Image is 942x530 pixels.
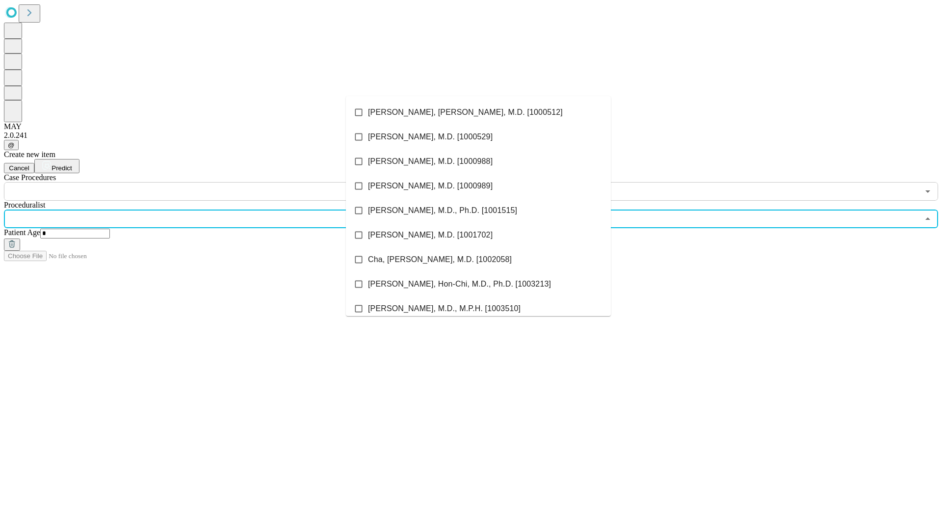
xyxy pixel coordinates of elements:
[368,303,521,315] span: [PERSON_NAME], M.D., M.P.H. [1003510]
[4,201,45,209] span: Proceduralist
[368,156,493,167] span: [PERSON_NAME], M.D. [1000988]
[9,164,29,172] span: Cancel
[4,122,938,131] div: MAY
[34,159,79,173] button: Predict
[368,131,493,143] span: [PERSON_NAME], M.D. [1000529]
[4,173,56,182] span: Scheduled Procedure
[368,254,512,265] span: Cha, [PERSON_NAME], M.D. [1002058]
[921,185,935,198] button: Open
[4,163,34,173] button: Cancel
[921,212,935,226] button: Close
[52,164,72,172] span: Predict
[368,180,493,192] span: [PERSON_NAME], M.D. [1000989]
[368,278,551,290] span: [PERSON_NAME], Hon-Chi, M.D., Ph.D. [1003213]
[368,106,563,118] span: [PERSON_NAME], [PERSON_NAME], M.D. [1000512]
[8,141,15,149] span: @
[4,228,40,237] span: Patient Age
[368,229,493,241] span: [PERSON_NAME], M.D. [1001702]
[4,131,938,140] div: 2.0.241
[368,205,517,216] span: [PERSON_NAME], M.D., Ph.D. [1001515]
[4,150,55,159] span: Create new item
[4,140,19,150] button: @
